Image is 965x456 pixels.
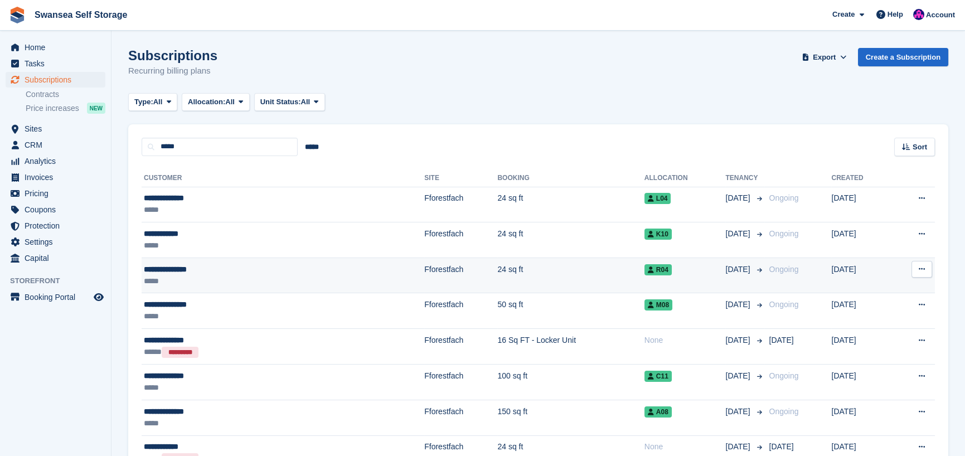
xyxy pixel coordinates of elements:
[769,193,798,202] span: Ongoing
[769,371,798,380] span: Ongoing
[6,202,105,217] a: menu
[497,365,644,400] td: 100 sq ft
[25,234,91,250] span: Settings
[92,290,105,304] a: Preview store
[6,186,105,201] a: menu
[813,52,836,63] span: Export
[6,250,105,266] a: menu
[424,400,497,435] td: Fforestfach
[769,265,798,274] span: Ongoing
[769,300,798,309] span: Ongoing
[6,56,105,71] a: menu
[831,187,891,222] td: [DATE]
[142,169,424,187] th: Customer
[25,56,91,71] span: Tasks
[424,258,497,293] td: Fforestfach
[832,9,855,20] span: Create
[424,365,497,400] td: Fforestfach
[25,202,91,217] span: Coupons
[424,169,497,187] th: Site
[26,89,105,100] a: Contracts
[188,96,225,108] span: Allocation:
[497,400,644,435] td: 150 sq ft
[25,40,91,55] span: Home
[769,336,793,345] span: [DATE]
[153,96,163,108] span: All
[6,289,105,305] a: menu
[831,222,891,258] td: [DATE]
[225,96,235,108] span: All
[725,334,752,346] span: [DATE]
[831,258,891,293] td: [DATE]
[424,222,497,258] td: Fforestfach
[497,222,644,258] td: 24 sq ft
[497,258,644,293] td: 24 sq ft
[128,48,217,63] h1: Subscriptions
[6,153,105,169] a: menu
[424,187,497,222] td: Fforestfach
[926,9,955,21] span: Account
[25,218,91,234] span: Protection
[25,153,91,169] span: Analytics
[182,93,250,111] button: Allocation: All
[644,334,726,346] div: None
[26,103,79,114] span: Price increases
[644,264,672,275] span: R04
[725,406,752,418] span: [DATE]
[831,400,891,435] td: [DATE]
[831,293,891,329] td: [DATE]
[725,192,752,204] span: [DATE]
[644,229,672,240] span: K10
[10,275,111,287] span: Storefront
[25,186,91,201] span: Pricing
[260,96,301,108] span: Unit Status:
[25,169,91,185] span: Invoices
[424,329,497,365] td: Fforestfach
[831,365,891,400] td: [DATE]
[888,9,903,20] span: Help
[134,96,153,108] span: Type:
[769,407,798,416] span: Ongoing
[87,103,105,114] div: NEW
[6,234,105,250] a: menu
[6,72,105,88] a: menu
[30,6,132,24] a: Swansea Self Storage
[9,7,26,23] img: stora-icon-8386f47178a22dfd0bd8f6a31ec36ba5ce8667c1dd55bd0f319d3a0aa187defe.svg
[25,121,91,137] span: Sites
[26,102,105,114] a: Price increases NEW
[25,137,91,153] span: CRM
[497,293,644,329] td: 50 sq ft
[725,228,752,240] span: [DATE]
[497,329,644,365] td: 16 Sq FT - Locker Unit
[497,187,644,222] td: 24 sq ft
[913,9,924,20] img: Donna Davies
[725,299,752,311] span: [DATE]
[831,169,891,187] th: Created
[301,96,311,108] span: All
[913,142,927,153] span: Sort
[644,406,672,418] span: A08
[497,169,644,187] th: Booking
[644,193,671,204] span: L04
[644,371,672,382] span: C11
[644,299,672,311] span: M08
[644,169,726,187] th: Allocation
[831,329,891,365] td: [DATE]
[128,93,177,111] button: Type: All
[725,169,764,187] th: Tenancy
[725,264,752,275] span: [DATE]
[725,370,752,382] span: [DATE]
[128,65,217,77] p: Recurring billing plans
[800,48,849,66] button: Export
[6,137,105,153] a: menu
[6,121,105,137] a: menu
[25,72,91,88] span: Subscriptions
[725,441,752,453] span: [DATE]
[25,250,91,266] span: Capital
[6,169,105,185] a: menu
[6,218,105,234] a: menu
[644,441,726,453] div: None
[424,293,497,329] td: Fforestfach
[858,48,948,66] a: Create a Subscription
[254,93,325,111] button: Unit Status: All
